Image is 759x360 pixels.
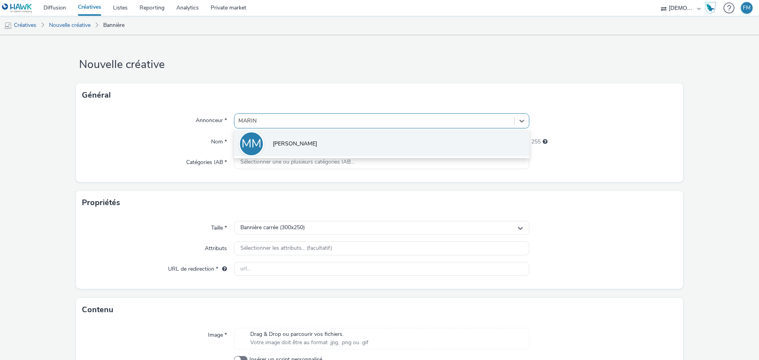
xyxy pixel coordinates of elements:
img: mobile [4,22,12,30]
span: Votre image doit être au format .jpg, .png ou .gif [250,339,368,347]
span: 255 [531,138,541,146]
span: Sélectionner les attributs... (facultatif) [240,245,332,252]
img: Hawk Academy [704,2,716,14]
label: URL de redirection * [165,262,230,273]
label: Taille * [208,221,230,232]
span: Drag & Drop ou parcourir vos fichiers. [250,330,368,338]
div: L'URL de redirection sera utilisée comme URL de validation avec certains SSP et ce sera l'URL de ... [218,265,227,273]
a: Nouvelle créative [45,16,94,35]
input: url... [234,262,529,276]
label: Image * [205,328,230,339]
img: undefined Logo [2,3,32,13]
div: FM [743,2,751,14]
h3: Général [82,89,111,101]
label: Annonceur * [193,113,230,124]
a: Hawk Academy [704,2,719,14]
h3: Propriétés [82,197,120,209]
label: Catégories IAB * [183,155,230,166]
span: [PERSON_NAME] [273,140,317,148]
span: Sélectionner une ou plusieurs catégories IAB... [240,159,354,166]
label: Nom * [208,135,230,146]
h1: Nouvelle créative [76,57,683,72]
a: Bannière [99,16,128,35]
span: Bannière carrée (300x250) [240,224,305,231]
label: Attributs [202,241,230,253]
h3: Contenu [82,304,113,316]
div: MM [242,133,261,155]
div: 255 caractères maximum [543,138,548,146]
